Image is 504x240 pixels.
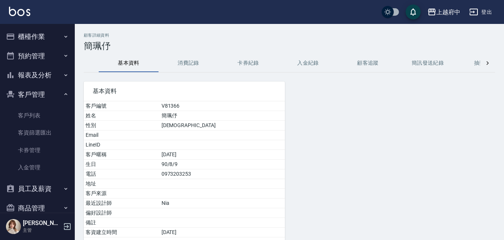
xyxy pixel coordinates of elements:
td: 備註 [84,218,160,228]
img: Person [6,219,21,234]
button: 卡券紀錄 [218,54,278,72]
button: 商品管理 [3,199,72,218]
td: 姓名 [84,111,160,121]
h3: 簡珮伃 [84,41,495,51]
div: 上越府中 [436,7,460,17]
td: 最近設計師 [84,199,160,208]
a: 客戶列表 [3,107,72,124]
button: 員工及薪資 [3,179,72,199]
td: [DATE] [160,228,285,237]
button: 預約管理 [3,46,72,66]
td: V81366 [160,101,285,111]
td: [DEMOGRAPHIC_DATA] [160,121,285,130]
td: 偏好設計師 [84,208,160,218]
td: LineID [84,140,160,150]
td: 性別 [84,121,160,130]
button: 消費記錄 [159,54,218,72]
button: 顧客追蹤 [338,54,398,72]
td: 地址 [84,179,160,189]
button: 登出 [466,5,495,19]
button: 上越府中 [424,4,463,20]
td: 0973203253 [160,169,285,179]
button: 簡訊發送紀錄 [398,54,458,72]
button: 入金紀錄 [278,54,338,72]
td: 90/8/9 [160,160,285,169]
button: 基本資料 [99,54,159,72]
td: 客戶來源 [84,189,160,199]
td: 客資建立時間 [84,228,160,237]
span: 基本資料 [93,87,276,95]
td: Email [84,130,160,140]
button: save [406,4,421,19]
a: 卡券管理 [3,142,72,159]
img: Logo [9,7,30,16]
td: 生日 [84,160,160,169]
button: 報表及分析 [3,65,72,85]
a: 客資篩選匯出 [3,124,72,141]
h5: [PERSON_NAME] [23,219,61,227]
button: 櫃檯作業 [3,27,72,46]
td: 客戶暱稱 [84,150,160,160]
p: 主管 [23,227,61,234]
button: 客戶管理 [3,85,72,104]
td: [DATE] [160,150,285,160]
td: Nia [160,199,285,208]
h2: 顧客詳細資料 [84,33,495,38]
a: 入金管理 [3,159,72,176]
td: 簡珮伃 [160,111,285,121]
td: 電話 [84,169,160,179]
td: 客戶編號 [84,101,160,111]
